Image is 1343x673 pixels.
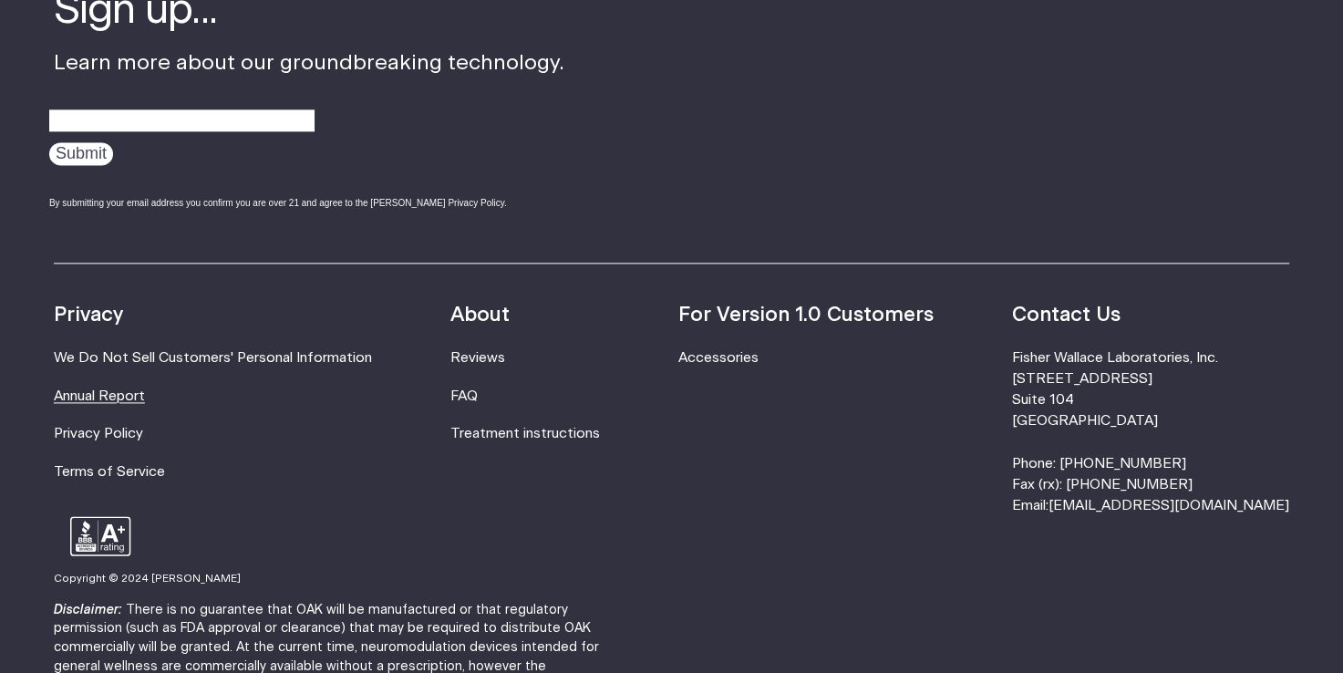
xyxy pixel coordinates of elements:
strong: Privacy [54,305,123,325]
strong: About [450,305,510,325]
a: [EMAIL_ADDRESS][DOMAIN_NAME] [1049,499,1289,513]
a: Reviews [450,351,505,365]
a: We Do Not Sell Customers' Personal Information [54,351,372,365]
input: Submit [49,142,113,165]
small: Copyright © 2024 [PERSON_NAME] [54,574,241,584]
a: FAQ [450,389,478,403]
strong: Disclaimer: [54,604,122,616]
a: Annual Report [54,389,145,403]
strong: Contact Us [1012,305,1121,325]
div: By submitting your email address you confirm you are over 21 and agree to the [PERSON_NAME] Priva... [49,196,564,210]
a: Treatment instructions [450,427,600,440]
li: Fisher Wallace Laboratories, Inc. [STREET_ADDRESS] Suite 104 [GEOGRAPHIC_DATA] Phone: [PHONE_NUMB... [1012,347,1289,516]
a: Privacy Policy [54,427,143,440]
a: Accessories [678,351,759,365]
a: Terms of Service [54,465,165,479]
strong: For Version 1.0 Customers [678,305,934,325]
